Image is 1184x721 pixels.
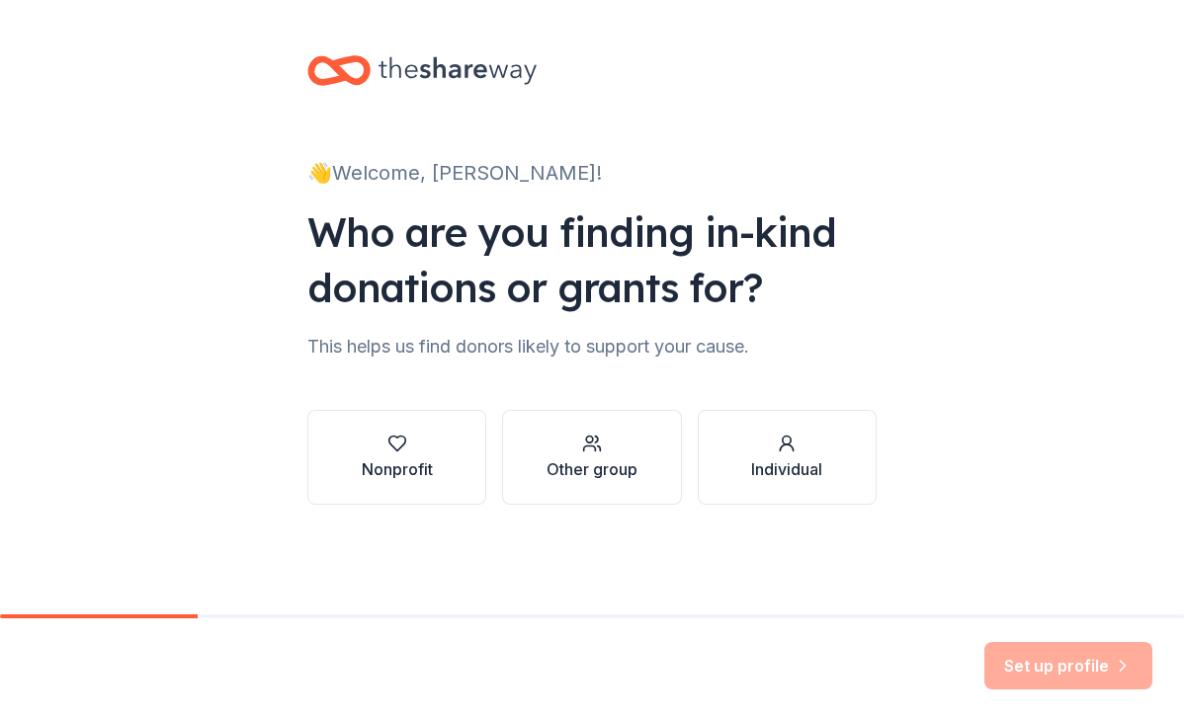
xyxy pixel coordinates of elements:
[547,457,637,481] div: Other group
[502,410,681,505] button: Other group
[307,157,877,189] div: 👋 Welcome, [PERSON_NAME]!
[362,457,433,481] div: Nonprofit
[307,410,486,505] button: Nonprofit
[307,331,877,362] div: This helps us find donors likely to support your cause.
[307,204,877,315] div: Who are you finding in-kind donations or grants for?
[698,410,877,505] button: Individual
[751,457,822,481] div: Individual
